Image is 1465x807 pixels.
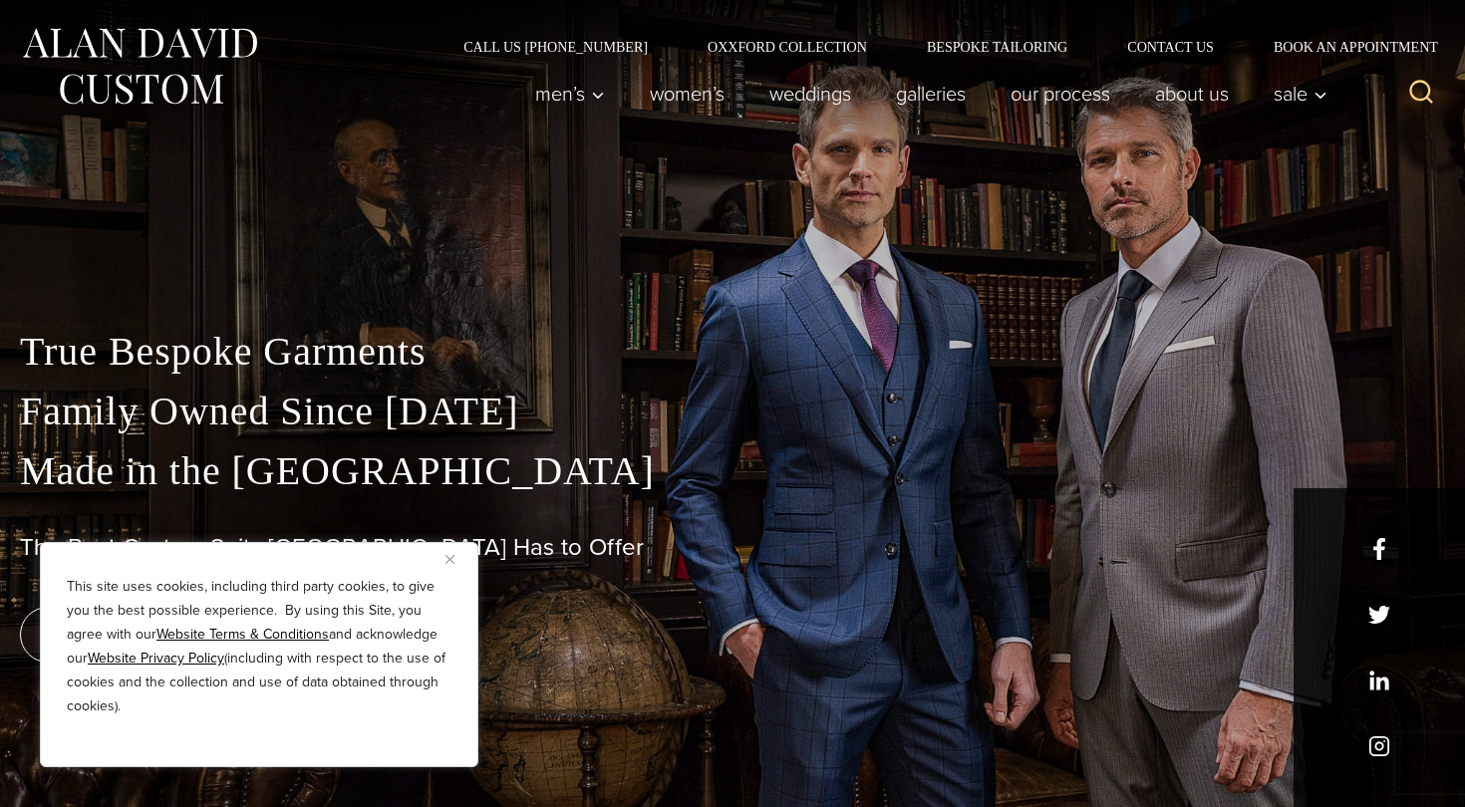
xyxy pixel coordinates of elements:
a: Our Process [989,74,1133,114]
span: Sale [1274,84,1327,104]
a: Book an Appointment [1244,40,1445,54]
a: Bespoke Tailoring [897,40,1097,54]
p: This site uses cookies, including third party cookies, to give you the best possible experience. ... [67,575,451,718]
button: View Search Form [1397,70,1445,118]
a: Galleries [874,74,989,114]
img: Alan David Custom [20,22,259,111]
a: weddings [747,74,874,114]
h1: The Best Custom Suits [GEOGRAPHIC_DATA] Has to Offer [20,533,1445,562]
nav: Secondary Navigation [434,40,1445,54]
a: Call Us [PHONE_NUMBER] [434,40,678,54]
a: Website Terms & Conditions [156,624,329,645]
button: Close [445,547,469,571]
a: Oxxford Collection [678,40,897,54]
a: Women’s [628,74,747,114]
p: True Bespoke Garments Family Owned Since [DATE] Made in the [GEOGRAPHIC_DATA] [20,322,1445,501]
nav: Primary Navigation [513,74,1338,114]
img: Close [445,555,454,564]
span: Men’s [535,84,605,104]
a: Website Privacy Policy [88,648,224,669]
a: About Us [1133,74,1252,114]
a: Contact Us [1097,40,1244,54]
a: book an appointment [20,607,299,663]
